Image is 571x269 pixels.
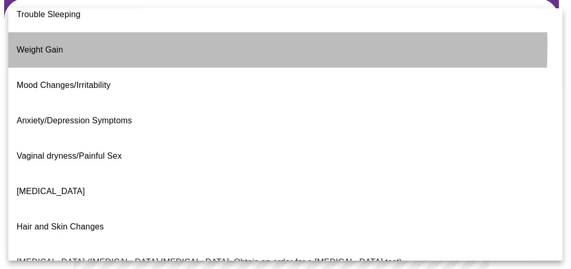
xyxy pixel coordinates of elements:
[17,45,63,54] span: Weight Gain
[17,187,85,196] span: [MEDICAL_DATA]
[17,81,111,89] span: Mood Changes/Irritability
[17,256,402,268] p: [MEDICAL_DATA] ([MEDICAL_DATA],[MEDICAL_DATA], Obtain an order for a [MEDICAL_DATA] test)
[17,10,81,19] span: Trouble Sleeping
[17,151,122,160] span: Vaginal dryness/Painful Sex
[17,222,104,231] span: Hair and Skin Changes
[17,116,132,125] span: Anxiety/Depression Symptoms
